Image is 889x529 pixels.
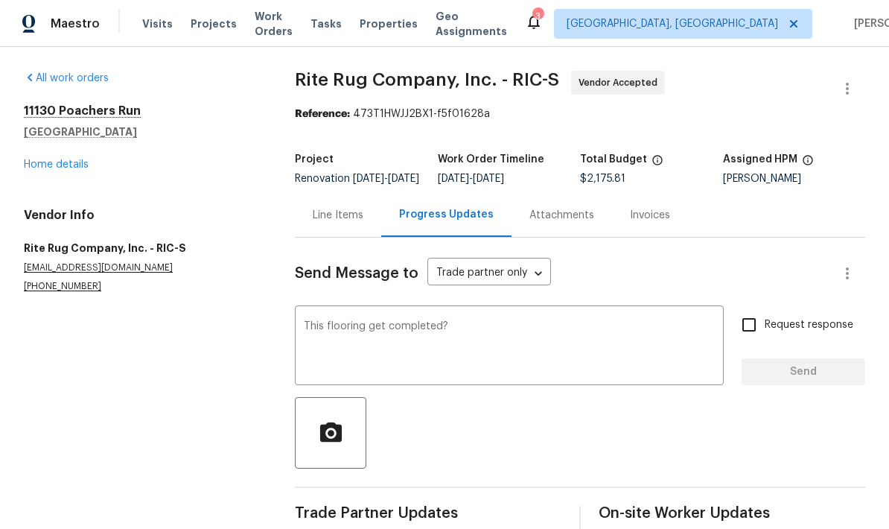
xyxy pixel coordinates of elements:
div: Attachments [529,208,594,223]
span: [DATE] [473,174,504,184]
textarea: This flooring get completed? [304,321,715,373]
a: All work orders [24,73,109,83]
h5: Total Budget [580,154,647,165]
div: Trade partner only [427,262,551,286]
span: Properties [360,16,418,31]
span: Maestro [51,16,100,31]
span: The total cost of line items that have been proposed by Opendoor. This sum includes line items th... [651,154,663,174]
div: 473T1HWJJ2BX1-f5f01628a [295,107,865,121]
span: [DATE] [353,174,384,184]
span: Trade Partner Updates [295,506,561,521]
span: Renovation [295,174,419,184]
span: Visits [142,16,173,31]
span: [DATE] [438,174,469,184]
span: Request response [765,317,853,333]
a: Home details [24,159,89,170]
div: [PERSON_NAME] [723,174,866,184]
div: Progress Updates [399,207,494,222]
div: 3 [532,9,543,24]
span: Geo Assignments [436,9,507,39]
span: The hpm assigned to this work order. [802,154,814,174]
h5: Project [295,154,334,165]
h5: Rite Rug Company, Inc. - RIC-S [24,241,259,256]
div: Line Items [313,208,363,223]
span: - [353,174,419,184]
span: Projects [191,16,237,31]
h5: Assigned HPM [723,154,797,165]
span: Vendor Accepted [579,75,663,90]
span: On-site Worker Updates [599,506,865,521]
span: - [438,174,504,184]
span: Rite Rug Company, Inc. - RIC-S [295,71,559,89]
h4: Vendor Info [24,208,259,223]
span: Work Orders [255,9,293,39]
span: [DATE] [388,174,419,184]
span: $2,175.81 [580,174,625,184]
span: Send Message to [295,266,418,281]
div: Invoices [630,208,670,223]
b: Reference: [295,109,350,119]
span: Tasks [310,19,342,29]
span: [GEOGRAPHIC_DATA], [GEOGRAPHIC_DATA] [567,16,778,31]
h5: Work Order Timeline [438,154,544,165]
